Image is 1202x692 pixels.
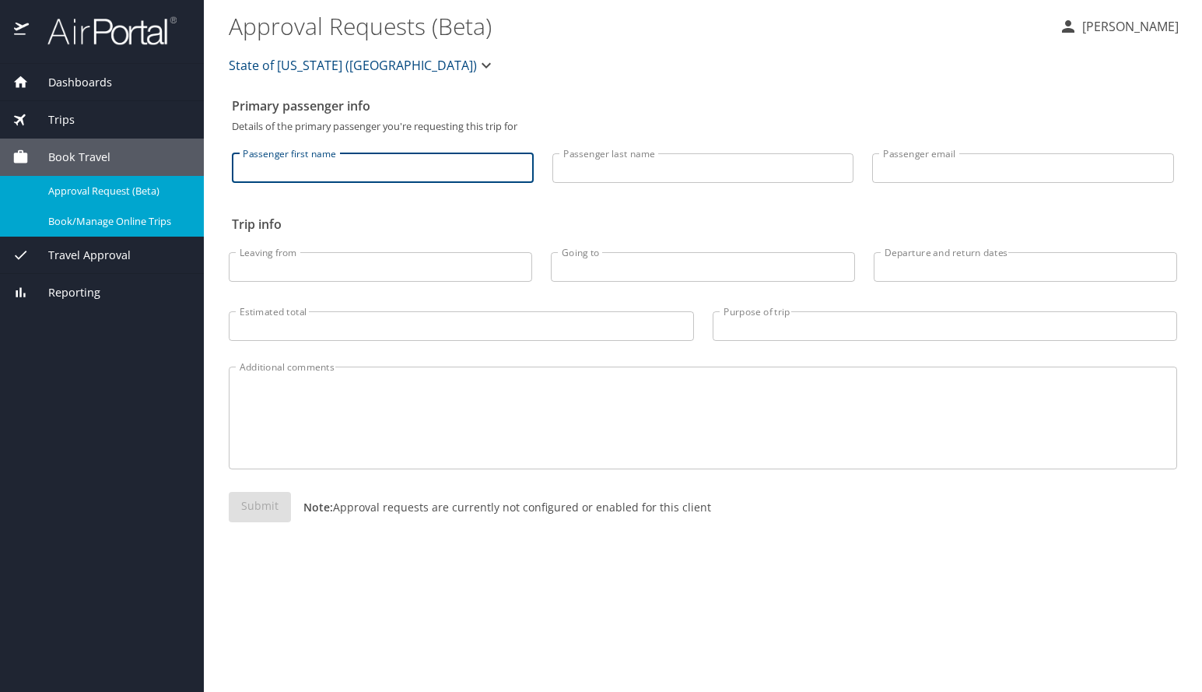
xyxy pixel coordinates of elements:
button: State of [US_STATE] ([GEOGRAPHIC_DATA]) [223,50,502,81]
span: State of [US_STATE] ([GEOGRAPHIC_DATA]) [229,54,477,76]
img: airportal-logo.png [30,16,177,46]
strong: Note: [303,500,333,515]
span: Book Travel [29,149,110,166]
span: Travel Approval [29,247,131,264]
h2: Primary passenger info [232,93,1174,118]
button: [PERSON_NAME] [1053,12,1185,40]
span: Trips [29,111,75,128]
span: Dashboards [29,74,112,91]
span: Book/Manage Online Trips [48,214,185,229]
span: Reporting [29,284,100,301]
img: icon-airportal.png [14,16,30,46]
h1: Approval Requests (Beta) [229,2,1046,50]
p: Details of the primary passenger you're requesting this trip for [232,121,1174,132]
span: Approval Request (Beta) [48,184,185,198]
p: [PERSON_NAME] [1078,17,1179,36]
p: Approval requests are currently not configured or enabled for this client [291,499,711,515]
h2: Trip info [232,212,1174,237]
